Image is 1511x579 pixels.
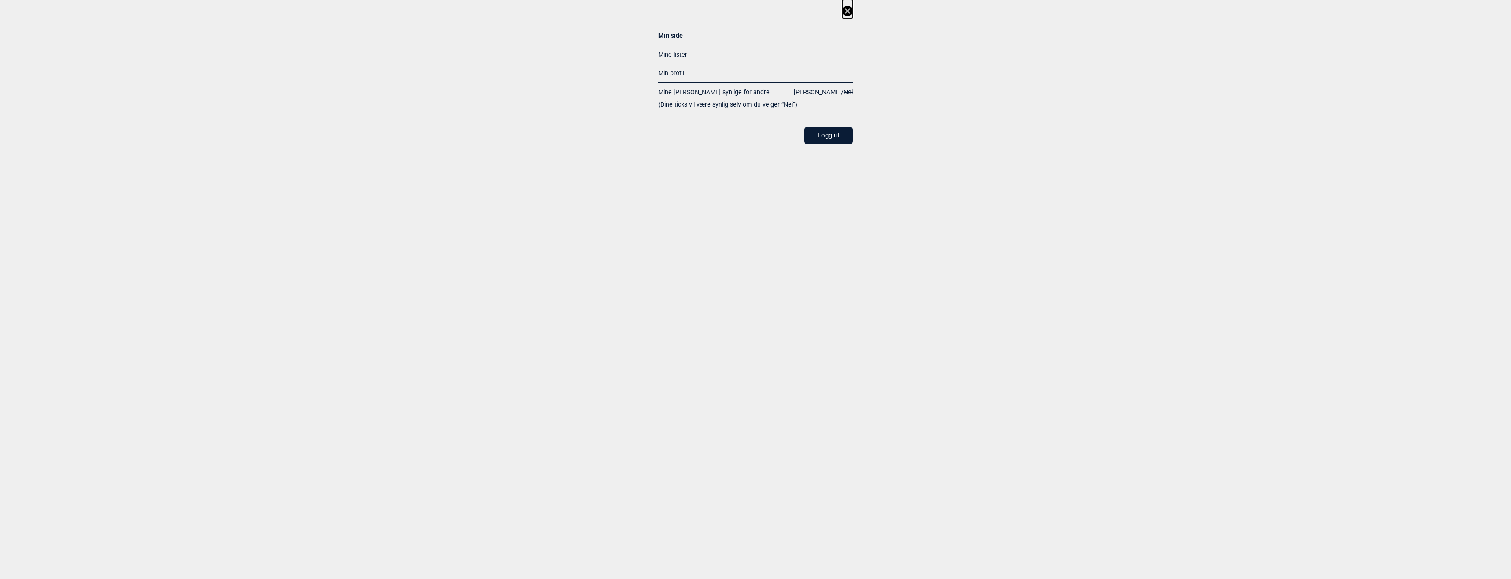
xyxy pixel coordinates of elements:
[658,51,687,58] a: Mine lister
[658,86,770,99] span: Mine [PERSON_NAME] synlige for andre
[658,70,684,77] a: Min profil
[658,98,853,111] span: (Dine ticks vil være synlig selv om du velger “Nei”)
[794,86,853,99] span: /
[844,89,853,96] span: Nei
[804,127,853,144] button: Logg ut
[794,89,841,96] span: [PERSON_NAME]
[658,30,853,45] div: Min side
